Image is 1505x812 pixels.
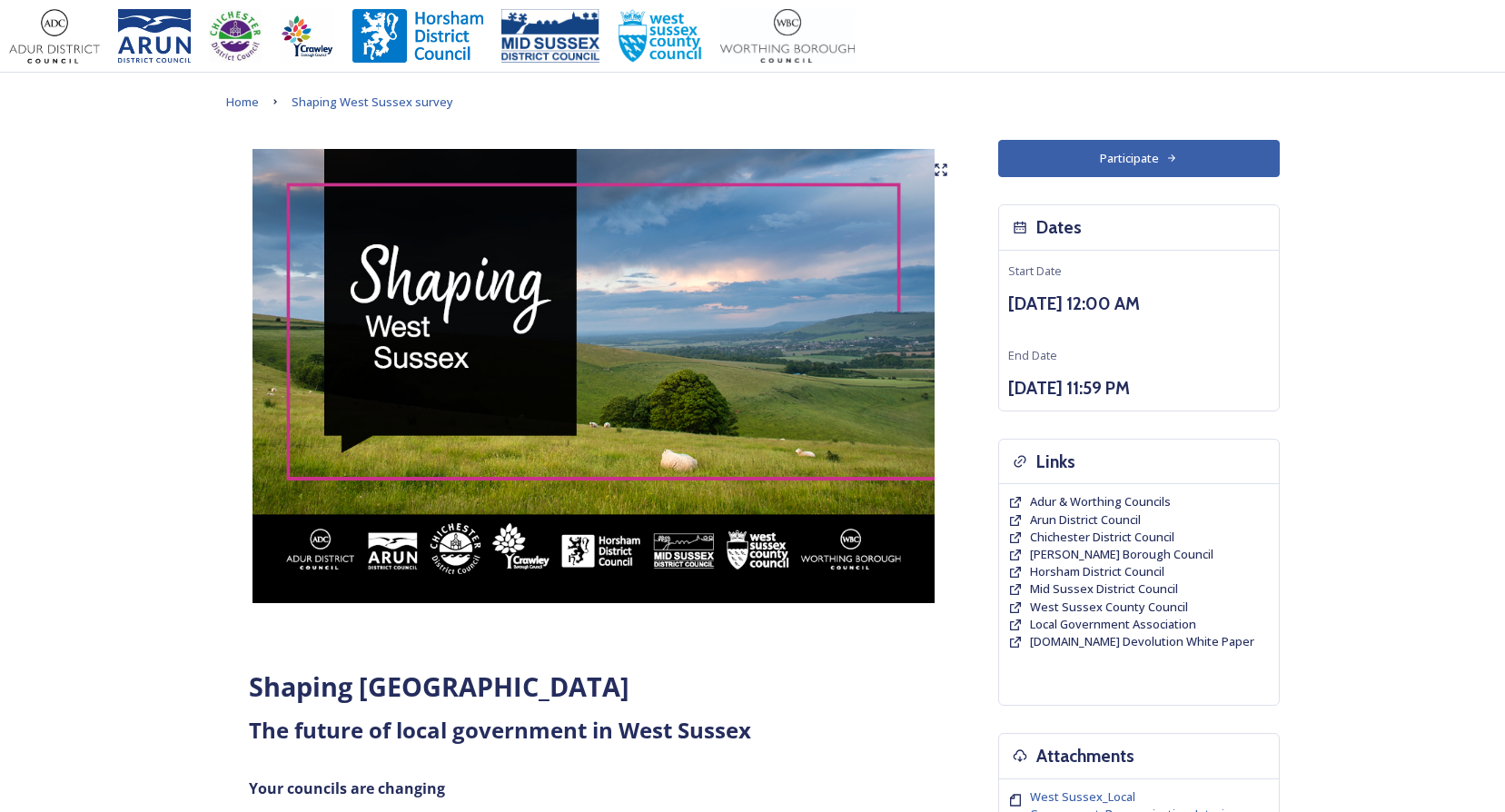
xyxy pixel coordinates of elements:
[249,715,751,745] strong: The future of local government in West Sussex
[1030,599,1188,616] a: West Sussex County Council
[1030,633,1254,649] span: [DOMAIN_NAME] Devolution White Paper
[1030,529,1174,545] span: Chichester District Council
[226,94,259,110] span: Home
[1030,580,1178,598] a: Mid Sussex District Council
[249,778,445,798] strong: Your councils are changing
[1030,546,1213,562] span: [PERSON_NAME] Borough Council
[118,9,191,64] img: Arun%20District%20Council%20logo%20blue%20CMYK.jpg
[1030,546,1213,563] a: [PERSON_NAME] Borough Council
[1036,743,1134,769] h3: Attachments
[1036,449,1075,475] h3: Links
[1030,511,1141,529] a: Arun District Council
[1030,616,1196,632] span: Local Government Association
[9,9,100,64] img: Adur%20logo%20%281%29.jpeg
[618,9,703,64] img: WSCCPos-Spot-25mm.jpg
[720,9,855,64] img: Worthing_Adur%20%281%29.jpg
[1030,493,1171,510] a: Adur & Worthing Councils
[1008,291,1270,317] h3: [DATE] 12:00 AM
[292,94,453,110] span: Shaping West Sussex survey
[1030,563,1164,580] a: Horsham District Council
[1008,347,1057,363] span: End Date
[501,9,599,64] img: 150ppimsdc%20logo%20blue.png
[1008,375,1270,401] h3: [DATE] 11:59 PM
[280,9,334,64] img: Crawley%20BC%20logo.jpg
[998,140,1280,177] button: Participate
[226,91,259,113] a: Home
[292,91,453,113] a: Shaping West Sussex survey
[352,9,483,64] img: Horsham%20DC%20Logo.jpg
[1030,529,1174,546] a: Chichester District Council
[1008,262,1062,279] span: Start Date
[1030,563,1164,579] span: Horsham District Council
[1030,580,1178,597] span: Mid Sussex District Council
[1030,493,1171,510] span: Adur & Worthing Councils
[209,9,262,64] img: CDC%20Logo%20-%20you%20may%20have%20a%20better%20version.jpg
[1030,633,1254,650] a: [DOMAIN_NAME] Devolution White Paper
[1036,214,1082,241] h3: Dates
[249,668,629,704] strong: Shaping [GEOGRAPHIC_DATA]
[1030,616,1196,633] a: Local Government Association
[1030,599,1188,615] span: West Sussex County Council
